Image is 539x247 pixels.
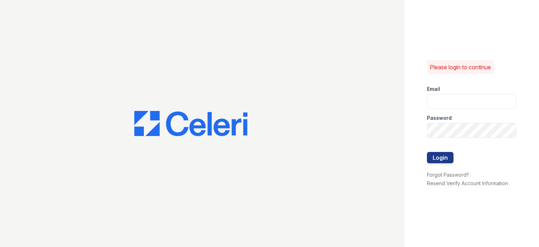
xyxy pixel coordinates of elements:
p: Please login to continue [430,63,491,71]
label: Email [427,86,440,93]
a: Resend Verify Account Information [427,180,508,186]
button: Login [427,152,453,163]
img: CE_Logo_Blue-a8612792a0a2168367f1c8372b55b34899dd931a85d93a1a3d3e32e68fde9ad4.png [134,111,247,136]
label: Password [427,114,452,122]
a: Forgot Password? [427,172,469,178]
